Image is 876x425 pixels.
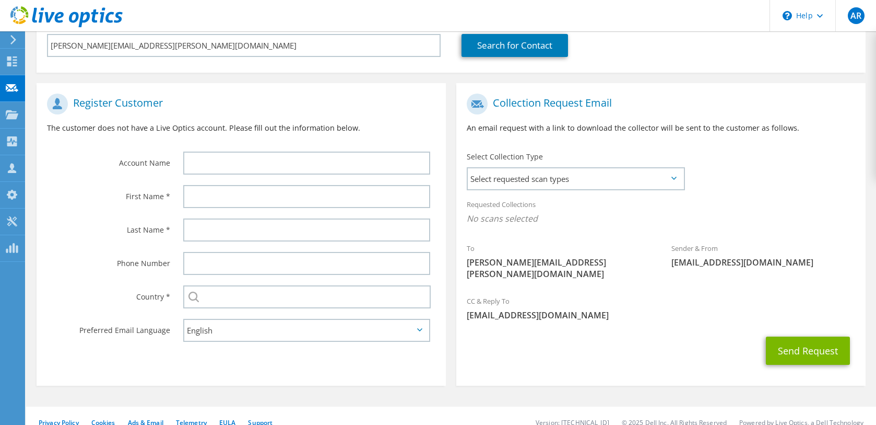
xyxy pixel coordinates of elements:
[47,285,170,302] label: Country *
[456,193,866,232] div: Requested Collections
[47,122,435,134] p: The customer does not have a Live Optics account. Please fill out the information below.
[456,290,866,326] div: CC & Reply To
[467,213,855,224] span: No scans selected
[467,122,855,134] p: An email request with a link to download the collector will be sent to the customer as follows.
[671,257,855,268] span: [EMAIL_ADDRESS][DOMAIN_NAME]
[47,252,170,269] label: Phone Number
[467,152,543,162] label: Select Collection Type
[47,185,170,202] label: First Name *
[47,152,170,168] label: Account Name
[783,11,792,20] svg: \n
[456,237,661,285] div: To
[47,219,170,235] label: Last Name *
[47,319,170,336] label: Preferred Email Language
[848,7,865,24] span: AR
[467,94,850,114] h1: Collection Request Email
[766,337,850,365] button: Send Request
[467,257,650,280] span: [PERSON_NAME][EMAIL_ADDRESS][PERSON_NAME][DOMAIN_NAME]
[468,168,683,189] span: Select requested scan types
[467,309,855,321] span: [EMAIL_ADDRESS][DOMAIN_NAME]
[661,237,866,273] div: Sender & From
[47,94,430,114] h1: Register Customer
[461,34,568,57] a: Search for Contact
